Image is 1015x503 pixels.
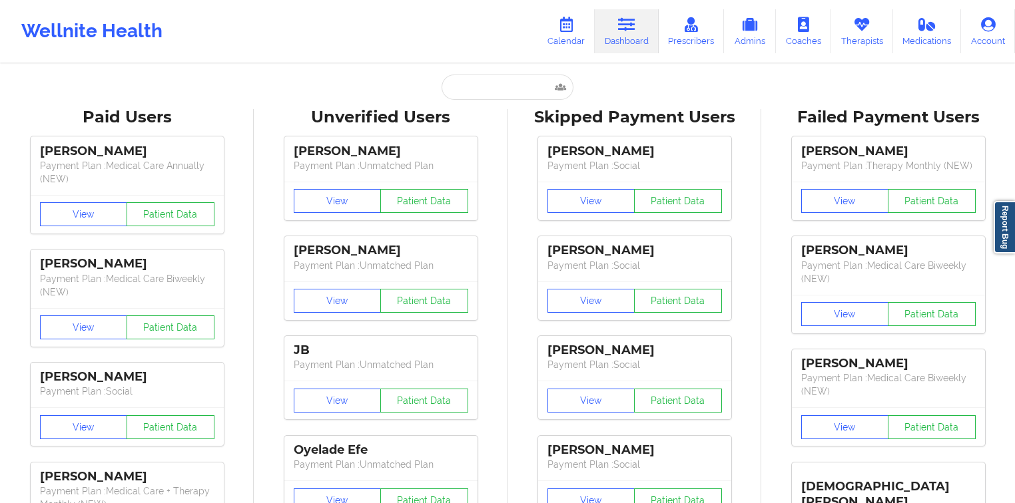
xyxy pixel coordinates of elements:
[40,369,214,385] div: [PERSON_NAME]
[547,389,635,413] button: View
[9,107,244,128] div: Paid Users
[127,415,214,439] button: Patient Data
[380,389,468,413] button: Patient Data
[801,159,976,172] p: Payment Plan : Therapy Monthly (NEW)
[888,189,976,213] button: Patient Data
[294,343,468,358] div: JB
[776,9,831,53] a: Coaches
[294,159,468,172] p: Payment Plan : Unmatched Plan
[294,389,382,413] button: View
[595,9,659,53] a: Dashboard
[888,302,976,326] button: Patient Data
[547,159,722,172] p: Payment Plan : Social
[380,189,468,213] button: Patient Data
[801,371,976,398] p: Payment Plan : Medical Care Biweekly (NEW)
[263,107,498,128] div: Unverified Users
[294,458,468,471] p: Payment Plan : Unmatched Plan
[294,189,382,213] button: View
[547,442,722,458] div: [PERSON_NAME]
[40,315,128,339] button: View
[294,144,468,159] div: [PERSON_NAME]
[634,189,722,213] button: Patient Data
[801,259,976,285] p: Payment Plan : Medical Care Biweekly (NEW)
[40,202,128,226] button: View
[547,358,722,371] p: Payment Plan : Social
[380,289,468,313] button: Patient Data
[547,243,722,258] div: [PERSON_NAME]
[801,356,976,371] div: [PERSON_NAME]
[659,9,725,53] a: Prescribers
[801,243,976,258] div: [PERSON_NAME]
[127,202,214,226] button: Patient Data
[634,289,722,313] button: Patient Data
[40,159,214,186] p: Payment Plan : Medical Care Annually (NEW)
[634,389,722,413] button: Patient Data
[40,415,128,439] button: View
[294,289,382,313] button: View
[127,315,214,339] button: Patient Data
[517,107,752,128] div: Skipped Payment Users
[961,9,1015,53] a: Account
[40,272,214,299] p: Payment Plan : Medical Care Biweekly (NEW)
[294,358,468,371] p: Payment Plan : Unmatched Plan
[537,9,595,53] a: Calendar
[831,9,893,53] a: Therapists
[801,144,976,159] div: [PERSON_NAME]
[40,144,214,159] div: [PERSON_NAME]
[801,302,889,326] button: View
[547,189,635,213] button: View
[801,415,889,439] button: View
[547,458,722,471] p: Payment Plan : Social
[888,415,976,439] button: Patient Data
[294,259,468,272] p: Payment Plan : Unmatched Plan
[547,144,722,159] div: [PERSON_NAME]
[893,9,962,53] a: Medications
[294,243,468,258] div: [PERSON_NAME]
[40,469,214,484] div: [PERSON_NAME]
[771,107,1006,128] div: Failed Payment Users
[994,201,1015,253] a: Report Bug
[40,256,214,271] div: [PERSON_NAME]
[40,385,214,398] p: Payment Plan : Social
[547,259,722,272] p: Payment Plan : Social
[724,9,776,53] a: Admins
[801,189,889,213] button: View
[294,442,468,458] div: Oyelade Efe
[547,343,722,358] div: [PERSON_NAME]
[547,289,635,313] button: View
